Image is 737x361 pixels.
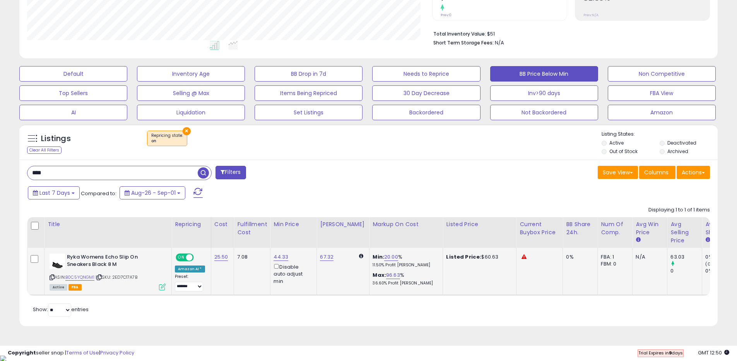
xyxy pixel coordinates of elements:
button: Amazon [608,105,716,120]
button: Needs to Reprice [372,66,480,82]
div: N/A [636,254,661,261]
label: Active [609,140,624,146]
p: 11.50% Profit [PERSON_NAME] [373,262,437,268]
a: 67.32 [320,253,333,261]
div: Clear All Filters [27,146,62,154]
div: Avg Win Price [636,220,664,237]
button: Selling @ Max [137,85,245,101]
div: 7.08 [237,254,264,261]
div: FBM: 0 [601,261,626,267]
span: Show: entries [33,306,89,313]
div: BB Share 24h. [566,220,594,237]
div: Preset: [175,274,205,291]
a: 20.00 [384,253,398,261]
small: Avg BB Share. [705,237,710,244]
img: 21vfx5TXTuL._SL40_.jpg [50,254,65,269]
b: Ryka Womens Echo Slip On Sneakers Black 8 M [67,254,161,270]
span: 2025-09-9 12:50 GMT [698,349,729,356]
button: Default [19,66,127,82]
div: Min Price [274,220,313,228]
button: Last 7 Days [28,186,80,199]
div: $60.63 [446,254,510,261]
p: Listing States: [602,131,718,138]
button: × [183,127,191,135]
div: Avg BB Share [705,220,734,237]
div: Fulfillment Cost [237,220,267,237]
button: Columns [639,166,675,179]
span: Aug-26 - Sep-01 [131,189,176,197]
div: Current Buybox Price [520,220,559,237]
b: Short Term Storage Fees: [433,39,494,46]
div: Title [48,220,168,228]
span: N/A [495,39,504,46]
button: Not Backordered [490,105,598,120]
span: | SKU: 2ED7C17A7B [96,274,137,280]
div: 0% [705,254,737,261]
button: Save View [598,166,638,179]
div: Displaying 1 to 1 of 1 items [648,206,710,214]
button: Filters [215,166,246,179]
span: Trial Expires in days [638,350,683,356]
span: Columns [644,169,669,176]
button: Liquidation [137,105,245,120]
span: OFF [193,254,205,261]
div: % [373,272,437,286]
button: Set Listings [255,105,363,120]
p: 36.60% Profit [PERSON_NAME] [373,281,437,286]
button: Inv>90 days [490,85,598,101]
button: Aug-26 - Sep-01 [120,186,185,199]
div: 0 [670,267,702,274]
b: Total Inventory Value: [433,31,486,37]
a: B0C5YQNGM1 [65,274,94,281]
a: 96.63 [386,271,400,279]
strong: Copyright [8,349,36,356]
div: Listed Price [446,220,513,228]
div: Amazon AI * [175,266,205,272]
span: Compared to: [81,190,116,197]
button: Actions [677,166,710,179]
button: Items Being Repriced [255,85,363,101]
b: 9 [669,350,672,356]
span: Repricing state : [151,133,183,144]
small: (0%) [705,261,716,267]
label: Out of Stock [609,148,638,155]
th: The percentage added to the cost of goods (COGS) that forms the calculator for Min & Max prices. [369,217,443,248]
small: Prev: N/A [583,13,598,17]
button: FBA View [608,85,716,101]
button: Backordered [372,105,480,120]
div: 0% [566,254,592,261]
button: AI [19,105,127,120]
button: Top Sellers [19,85,127,101]
div: [PERSON_NAME] [320,220,366,228]
span: All listings currently available for purchase on Amazon [50,284,67,291]
a: 25.50 [214,253,228,261]
button: BB Drop in 7d [255,66,363,82]
small: Prev: 0 [441,13,451,17]
div: Markup on Cost [373,220,439,228]
div: 0% [705,267,737,274]
div: Num of Comp. [601,220,629,237]
b: Max: [373,271,386,279]
a: Privacy Policy [100,349,134,356]
button: Non Competitive [608,66,716,82]
div: Cost [214,220,231,228]
div: Repricing [175,220,208,228]
li: $51 [433,29,704,38]
div: on [151,138,183,144]
div: FBA: 1 [601,254,626,261]
a: Terms of Use [66,349,99,356]
span: Last 7 Days [39,189,70,197]
div: % [373,254,437,268]
b: Listed Price: [446,253,481,261]
small: Avg Win Price. [636,237,640,244]
button: Inventory Age [137,66,245,82]
button: 30 Day Decrease [372,85,480,101]
div: Avg Selling Price [670,220,699,245]
span: ON [176,254,186,261]
label: Deactivated [667,140,696,146]
div: Disable auto adjust min [274,262,311,285]
div: 63.03 [670,254,702,261]
button: BB Price Below Min [490,66,598,82]
div: seller snap | | [8,349,134,357]
div: ASIN: [50,254,166,289]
